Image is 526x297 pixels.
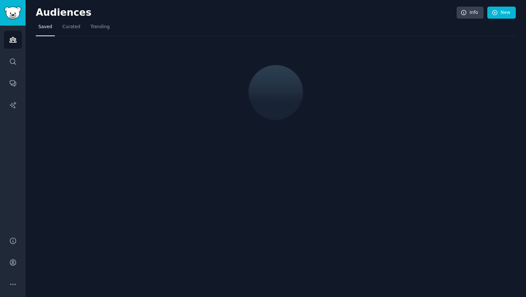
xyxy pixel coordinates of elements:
[88,21,112,36] a: Trending
[91,24,110,30] span: Trending
[38,24,52,30] span: Saved
[60,21,83,36] a: Curated
[487,7,516,19] a: New
[36,21,55,36] a: Saved
[62,24,80,30] span: Curated
[36,7,457,19] h2: Audiences
[4,7,21,19] img: GummySearch logo
[457,7,484,19] a: Info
